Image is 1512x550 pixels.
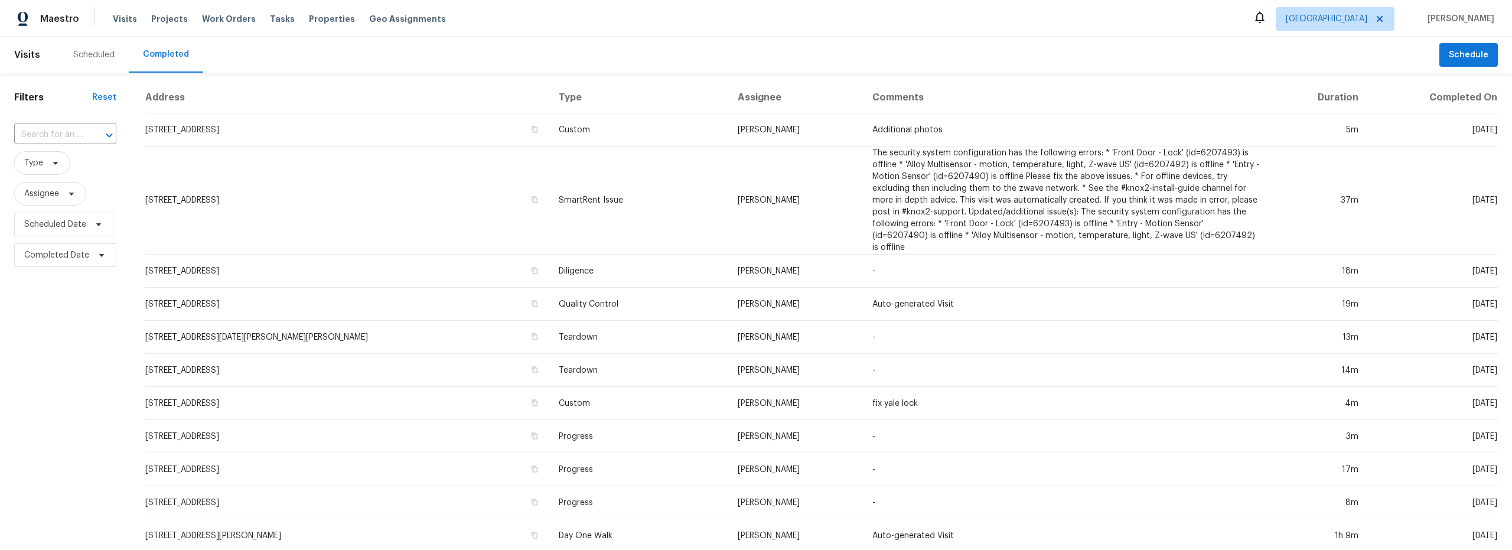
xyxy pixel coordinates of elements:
[549,486,728,519] td: Progress
[728,113,863,147] td: [PERSON_NAME]
[1269,82,1368,113] th: Duration
[1269,113,1368,147] td: 5m
[529,365,540,375] button: Copy Address
[143,48,189,60] div: Completed
[863,354,1269,387] td: -
[1368,486,1498,519] td: [DATE]
[1269,486,1368,519] td: 8m
[1269,453,1368,486] td: 17m
[145,354,549,387] td: [STREET_ADDRESS]
[113,13,137,25] span: Visits
[24,219,86,230] span: Scheduled Date
[1269,420,1368,453] td: 3m
[309,13,355,25] span: Properties
[151,13,188,25] span: Projects
[863,453,1269,486] td: -
[1368,387,1498,420] td: [DATE]
[1439,43,1498,67] button: Schedule
[1368,255,1498,288] td: [DATE]
[549,147,728,255] td: SmartRent Issue
[145,486,549,519] td: [STREET_ADDRESS]
[529,124,540,135] button: Copy Address
[14,126,83,144] input: Search for an address...
[529,530,540,541] button: Copy Address
[728,321,863,354] td: [PERSON_NAME]
[24,249,89,261] span: Completed Date
[529,398,540,408] button: Copy Address
[1423,13,1494,25] span: [PERSON_NAME]
[549,420,728,453] td: Progress
[549,354,728,387] td: Teardown
[202,13,256,25] span: Work Orders
[1368,288,1498,321] td: [DATE]
[1269,387,1368,420] td: 4m
[1368,420,1498,453] td: [DATE]
[529,194,540,205] button: Copy Address
[145,453,549,486] td: [STREET_ADDRESS]
[24,188,59,200] span: Assignee
[40,13,79,25] span: Maestro
[1269,147,1368,255] td: 37m
[549,255,728,288] td: Diligence
[145,255,549,288] td: [STREET_ADDRESS]
[1449,48,1488,63] span: Schedule
[145,147,549,255] td: [STREET_ADDRESS]
[529,497,540,507] button: Copy Address
[73,49,115,61] div: Scheduled
[863,321,1269,354] td: -
[1368,453,1498,486] td: [DATE]
[863,113,1269,147] td: Additional photos
[145,288,549,321] td: [STREET_ADDRESS]
[1368,354,1498,387] td: [DATE]
[863,147,1269,255] td: The security system configuration has the following errors: * 'Front Door - Lock' (id=6207493) is...
[728,354,863,387] td: [PERSON_NAME]
[145,113,549,147] td: [STREET_ADDRESS]
[145,321,549,354] td: [STREET_ADDRESS][DATE][PERSON_NAME][PERSON_NAME]
[529,464,540,474] button: Copy Address
[549,453,728,486] td: Progress
[1269,288,1368,321] td: 19m
[863,255,1269,288] td: -
[529,331,540,342] button: Copy Address
[728,387,863,420] td: [PERSON_NAME]
[145,387,549,420] td: [STREET_ADDRESS]
[1368,147,1498,255] td: [DATE]
[1368,82,1498,113] th: Completed On
[1269,354,1368,387] td: 14m
[145,420,549,453] td: [STREET_ADDRESS]
[24,157,43,169] span: Type
[728,288,863,321] td: [PERSON_NAME]
[863,486,1269,519] td: -
[101,127,118,144] button: Open
[369,13,446,25] span: Geo Assignments
[1269,255,1368,288] td: 18m
[1286,13,1367,25] span: [GEOGRAPHIC_DATA]
[14,42,40,68] span: Visits
[728,486,863,519] td: [PERSON_NAME]
[728,453,863,486] td: [PERSON_NAME]
[549,82,728,113] th: Type
[863,288,1269,321] td: Auto-generated Visit
[270,15,295,23] span: Tasks
[1368,113,1498,147] td: [DATE]
[728,255,863,288] td: [PERSON_NAME]
[549,321,728,354] td: Teardown
[529,265,540,276] button: Copy Address
[529,298,540,309] button: Copy Address
[728,147,863,255] td: [PERSON_NAME]
[728,420,863,453] td: [PERSON_NAME]
[549,288,728,321] td: Quality Control
[863,82,1269,113] th: Comments
[549,387,728,420] td: Custom
[529,431,540,441] button: Copy Address
[1269,321,1368,354] td: 13m
[728,82,863,113] th: Assignee
[1368,321,1498,354] td: [DATE]
[863,420,1269,453] td: -
[549,113,728,147] td: Custom
[14,92,92,103] h1: Filters
[145,82,549,113] th: Address
[92,92,116,103] div: Reset
[863,387,1269,420] td: fix yale lock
